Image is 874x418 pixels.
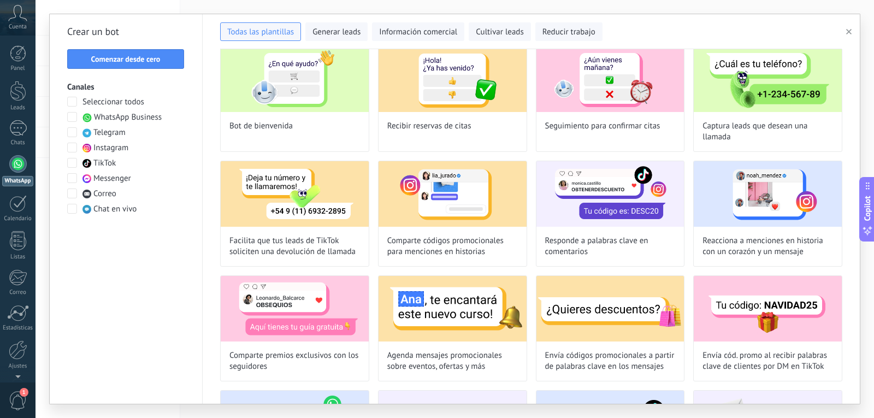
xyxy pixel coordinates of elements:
[229,350,360,372] span: Comparte premios exclusivos con los seguidores
[9,23,27,31] span: Cuenta
[93,204,137,215] span: Chat en vivo
[2,104,34,111] div: Leads
[94,112,162,123] span: WhatsApp Business
[229,236,360,257] span: Facilita que tus leads de TikTok soliciten una devolución de llamada
[93,189,116,199] span: Correo
[67,82,185,92] h3: Canales
[91,55,161,63] span: Comenzar desde cero
[93,158,116,169] span: TikTok
[20,388,28,397] span: 1
[93,173,131,184] span: Messenger
[2,325,34,332] div: Estadísticas
[67,23,185,40] h2: Crear un bot
[545,121,660,132] span: Seguimiento para confirmar citas
[476,27,523,38] span: Cultivar leads
[702,350,833,372] span: Envía cód. promo al recibir palabras clave de clientes por DM en TikTok
[312,27,361,38] span: Generar leads
[227,27,294,38] span: Todas las plantillas
[469,22,530,41] button: Cultivar leads
[536,276,684,342] img: Envía códigos promocionales a partir de palabras clave en los mensajes
[702,236,833,257] span: Reacciona a menciones en historia con un corazón y un mensaje
[694,161,842,227] img: Reacciona a menciones en historia con un corazón y un mensaje
[67,49,184,69] button: Comenzar desde cero
[229,121,293,132] span: Bot de bienvenida
[2,289,34,296] div: Correo
[536,46,684,112] img: Seguimiento para confirmar citas
[387,350,518,372] span: Agenda mensajes promocionales sobre eventos, ofertas y más
[93,143,128,154] span: Instagram
[694,276,842,342] img: Envía cód. promo al recibir palabras clave de clientes por DM en TikTok
[379,161,527,227] img: Comparte códigos promocionales para menciones en historias
[2,363,34,370] div: Ajustes
[536,161,684,227] img: Responde a palabras clave en comentarios
[542,27,595,38] span: Reducir trabajo
[545,236,676,257] span: Responde a palabras clave en comentarios
[694,46,842,112] img: Captura leads que desean una llamada
[702,121,833,143] span: Captura leads que desean una llamada
[220,22,301,41] button: Todas las plantillas
[379,27,457,38] span: Información comercial
[379,46,527,112] img: Recibir reservas de citas
[535,22,603,41] button: Reducir trabajo
[221,46,369,112] img: Bot de bienvenida
[82,97,144,108] span: Seleccionar todos
[372,22,464,41] button: Información comercial
[2,176,33,186] div: WhatsApp
[862,196,873,221] span: Copilot
[2,215,34,222] div: Calendario
[379,276,527,342] img: Agenda mensajes promocionales sobre eventos, ofertas y más
[545,350,676,372] span: Envía códigos promocionales a partir de palabras clave en los mensajes
[2,139,34,146] div: Chats
[2,254,34,261] div: Listas
[387,236,518,257] span: Comparte códigos promocionales para menciones en historias
[221,161,369,227] img: Facilita que tus leads de TikTok soliciten una devolución de llamada
[221,276,369,342] img: Comparte premios exclusivos con los seguidores
[305,22,368,41] button: Generar leads
[387,121,471,132] span: Recibir reservas de citas
[2,65,34,72] div: Panel
[93,127,126,138] span: Telegram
